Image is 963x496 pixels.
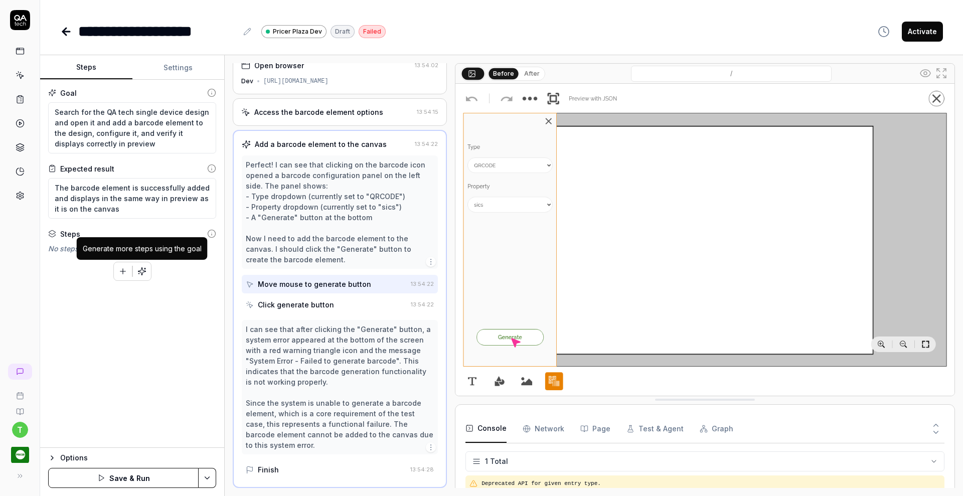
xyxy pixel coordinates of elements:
button: Steps [40,56,132,80]
div: Failed [359,25,386,38]
button: t [12,422,28,438]
button: Click generate button13:54:22 [242,295,438,314]
div: Expected result [60,163,114,174]
button: Console [465,415,507,443]
a: Documentation [4,400,36,416]
div: Dev [241,77,253,86]
time: 13:54:22 [411,280,434,287]
a: Pricer Plaza Dev [261,25,327,38]
pre: Deprecated API for given entry type. [481,479,940,488]
div: Goal [60,88,77,98]
a: Book a call with us [4,384,36,400]
div: Add a barcode element to the canvas [255,139,387,149]
time: 13:54:02 [415,62,438,69]
time: 13:54:15 [417,108,438,115]
button: Test & Agent [626,415,684,443]
button: After [520,68,544,79]
button: Before [489,68,519,79]
span: Pricer Plaza Dev [273,27,322,36]
button: Open in full screen [933,65,949,81]
button: Settings [132,56,225,80]
time: 13:54:22 [411,301,434,308]
button: Move mouse to generate button13:54:22 [242,275,438,293]
button: Finish13:54:28 [242,460,438,479]
button: Options [48,452,216,464]
div: I can see that after clicking the "Generate" button, a system error appeared at the bottom of the... [246,324,434,450]
button: View version history [872,22,896,42]
div: Finish [258,464,279,475]
div: No steps yet [48,243,216,254]
a: New conversation [8,364,32,380]
button: Network [523,415,564,443]
div: Steps [60,229,80,239]
button: Pricer.com Logo [4,438,36,466]
div: Options [60,452,216,464]
time: 13:54:22 [415,140,438,147]
button: Activate [902,22,943,42]
button: Page [580,415,610,443]
div: Move mouse to generate button [258,279,371,289]
button: Save & Run [48,468,199,488]
img: Pricer.com Logo [11,446,29,464]
button: Show all interative elements [917,65,933,81]
div: Perfect! I can see that clicking on the barcode icon opened a barcode configuration panel on the ... [246,159,434,265]
img: Screenshot [455,84,954,396]
div: Click generate button [258,299,334,310]
time: 13:54:28 [410,466,434,473]
div: Draft [331,25,355,38]
div: Open browser [254,60,304,71]
div: Access the barcode element options [254,107,383,117]
div: [URL][DOMAIN_NAME] [263,77,329,86]
button: Graph [700,415,733,443]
